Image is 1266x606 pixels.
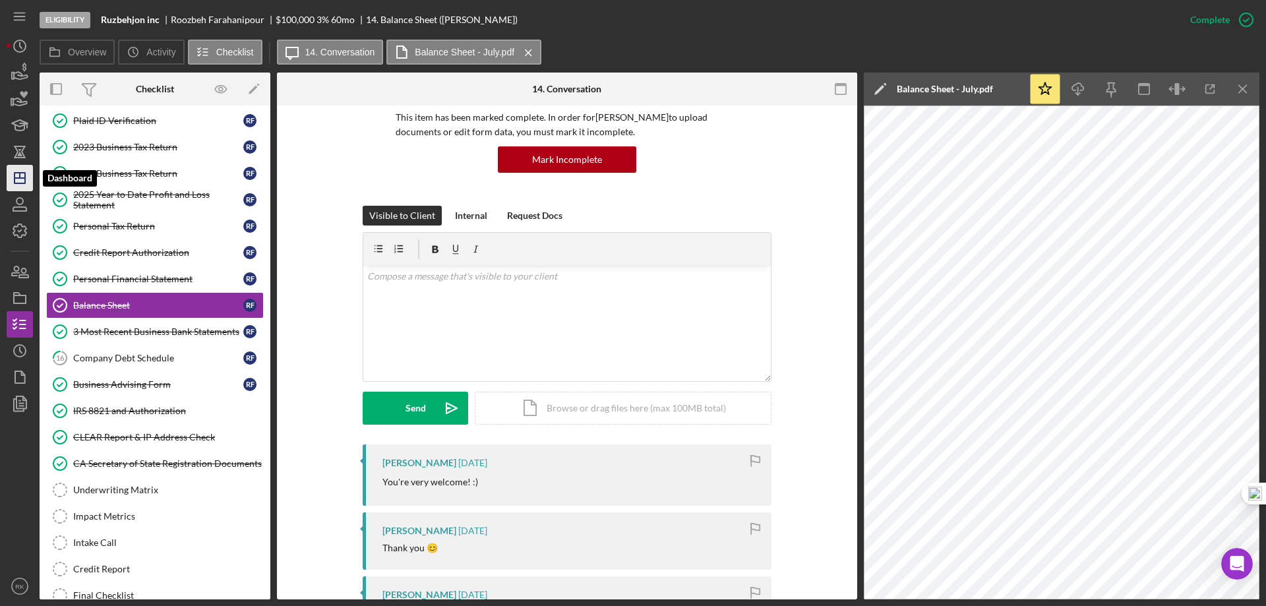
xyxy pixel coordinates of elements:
[188,40,262,65] button: Checklist
[382,526,456,536] div: [PERSON_NAME]
[382,543,438,553] div: Thank you 😊
[500,206,569,226] button: Request Docs
[276,14,315,25] span: $100,000
[46,187,264,213] a: 2025 Year to Date Profit and Loss StatementRF
[243,272,256,286] div: R F
[532,146,602,173] div: Mark Incomplete
[56,353,65,362] tspan: 16
[897,84,993,94] div: Balance Sheet - July.pdf
[331,15,355,25] div: 60 mo
[243,351,256,365] div: R F
[46,239,264,266] a: Credit Report AuthorizationRF
[15,583,24,590] text: RK
[46,292,264,318] a: Balance SheetRF
[243,140,256,154] div: R F
[73,511,263,522] div: Impact Metrics
[73,142,243,152] div: 2023 Business Tax Return
[73,115,243,126] div: Plaid ID Verification
[171,15,276,25] div: Roozbeh Farahanipour
[73,379,243,390] div: Business Advising Form
[369,206,435,226] div: Visible to Client
[243,246,256,259] div: R F
[118,40,184,65] button: Activity
[73,458,263,469] div: CA Secretary of State Registration Documents
[532,84,601,94] div: 14. Conversation
[73,590,263,601] div: Final Checklist
[73,221,243,231] div: Personal Tax Return
[73,406,263,416] div: IRS 8821 and Authorization
[68,47,106,57] label: Overview
[73,189,243,210] div: 2025 Year to Date Profit and Loss Statement
[46,318,264,345] a: 3 Most Recent Business Bank StatementsRF
[243,114,256,127] div: R F
[101,15,160,25] b: Ruzbehjon inc
[455,206,487,226] div: Internal
[243,325,256,338] div: R F
[46,398,264,424] a: IRS 8821 and Authorization
[1177,7,1259,33] button: Complete
[458,458,487,468] time: 2025-09-15 22:25
[46,503,264,530] a: Impact Metrics
[1190,7,1230,33] div: Complete
[1248,487,1262,500] img: one_i.png
[46,160,264,187] a: 2024 Business Tax ReturnRF
[40,40,115,65] button: Overview
[146,47,175,57] label: Activity
[46,371,264,398] a: Business Advising FormRF
[316,15,329,25] div: 3 %
[46,450,264,477] a: CA Secretary of State Registration Documents
[406,392,426,425] div: Send
[73,432,263,442] div: CLEAR Report & IP Address Check
[507,206,562,226] div: Request Docs
[73,485,263,495] div: Underwriting Matrix
[243,220,256,233] div: R F
[73,537,263,548] div: Intake Call
[396,110,738,140] p: This item has been marked complete. In order for [PERSON_NAME] to upload documents or edit form d...
[458,526,487,536] time: 2025-09-15 22:13
[46,477,264,503] a: Underwriting Matrix
[73,353,243,363] div: Company Debt Schedule
[243,378,256,391] div: R F
[386,40,541,65] button: Balance Sheet - July.pdf
[73,168,243,179] div: 2024 Business Tax Return
[46,213,264,239] a: Personal Tax ReturnRF
[243,299,256,312] div: R F
[46,107,264,134] a: Plaid ID VerificationRF
[136,84,174,94] div: Checklist
[382,590,456,600] div: [PERSON_NAME]
[216,47,254,57] label: Checklist
[243,193,256,206] div: R F
[73,564,263,574] div: Credit Report
[46,530,264,556] a: Intake Call
[382,458,456,468] div: [PERSON_NAME]
[498,146,636,173] button: Mark Incomplete
[382,475,478,489] p: You're very welcome! :)
[73,247,243,258] div: Credit Report Authorization
[73,300,243,311] div: Balance Sheet
[363,206,442,226] button: Visible to Client
[46,134,264,160] a: 2023 Business Tax ReturnRF
[73,326,243,337] div: 3 Most Recent Business Bank Statements
[7,573,33,599] button: RK
[46,424,264,450] a: CLEAR Report & IP Address Check
[46,266,264,292] a: Personal Financial StatementRF
[366,15,518,25] div: 14. Balance Sheet ([PERSON_NAME])
[243,167,256,180] div: R F
[40,12,90,28] div: Eligibility
[305,47,375,57] label: 14. Conversation
[458,590,487,600] time: 2025-09-15 22:13
[46,345,264,371] a: 16Company Debt ScheduleRF
[415,47,514,57] label: Balance Sheet - July.pdf
[73,274,243,284] div: Personal Financial Statement
[1221,548,1253,580] iframe: Intercom live chat
[277,40,384,65] button: 14. Conversation
[363,392,468,425] button: Send
[448,206,494,226] button: Internal
[46,556,264,582] a: Credit Report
